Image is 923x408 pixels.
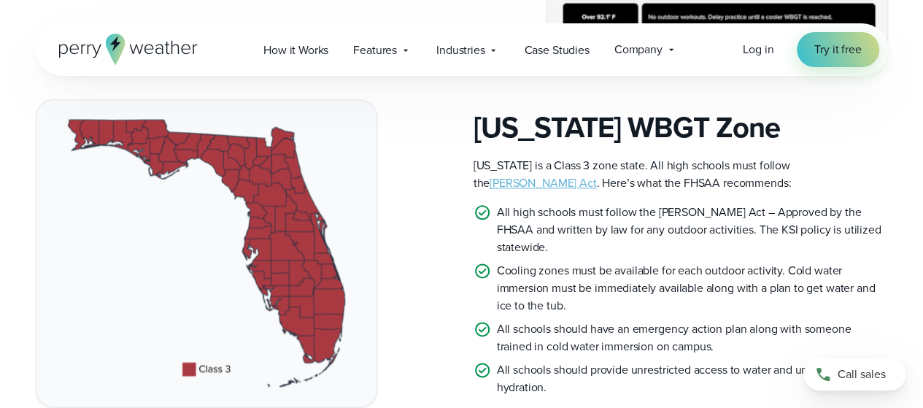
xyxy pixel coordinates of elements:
a: Log in [743,41,773,58]
span: Industries [436,42,484,59]
span: Company [614,41,663,58]
a: Call sales [803,358,905,390]
p: All high schools must follow the [PERSON_NAME] Act – Approved by the FHSAA and written by law for... [497,204,888,256]
p: Cooling zones must be available for each outdoor activity. Cold water immersion must be immediate... [497,262,888,315]
p: All schools should provide unrestricted access to water and unlimited hydration. [497,361,888,396]
a: How it Works [251,35,341,65]
p: All schools should have an emergency action plan along with someone trained in cold water immersi... [497,320,888,355]
a: Case Studies [511,35,601,65]
a: Try it free [797,32,878,67]
h3: [US_STATE] WBGT Zone [474,110,888,145]
span: Try it free [814,41,861,58]
span: Call sales [838,366,886,383]
span: Case Studies [524,42,589,59]
span: How it Works [263,42,328,59]
a: [PERSON_NAME] Act [490,174,596,191]
span: Features [353,42,397,59]
img: Florida WBGT Map [36,100,376,406]
p: [US_STATE] is a Class 3 zone state. All high schools must follow the . Here’s what the FHSAA reco... [474,157,888,192]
